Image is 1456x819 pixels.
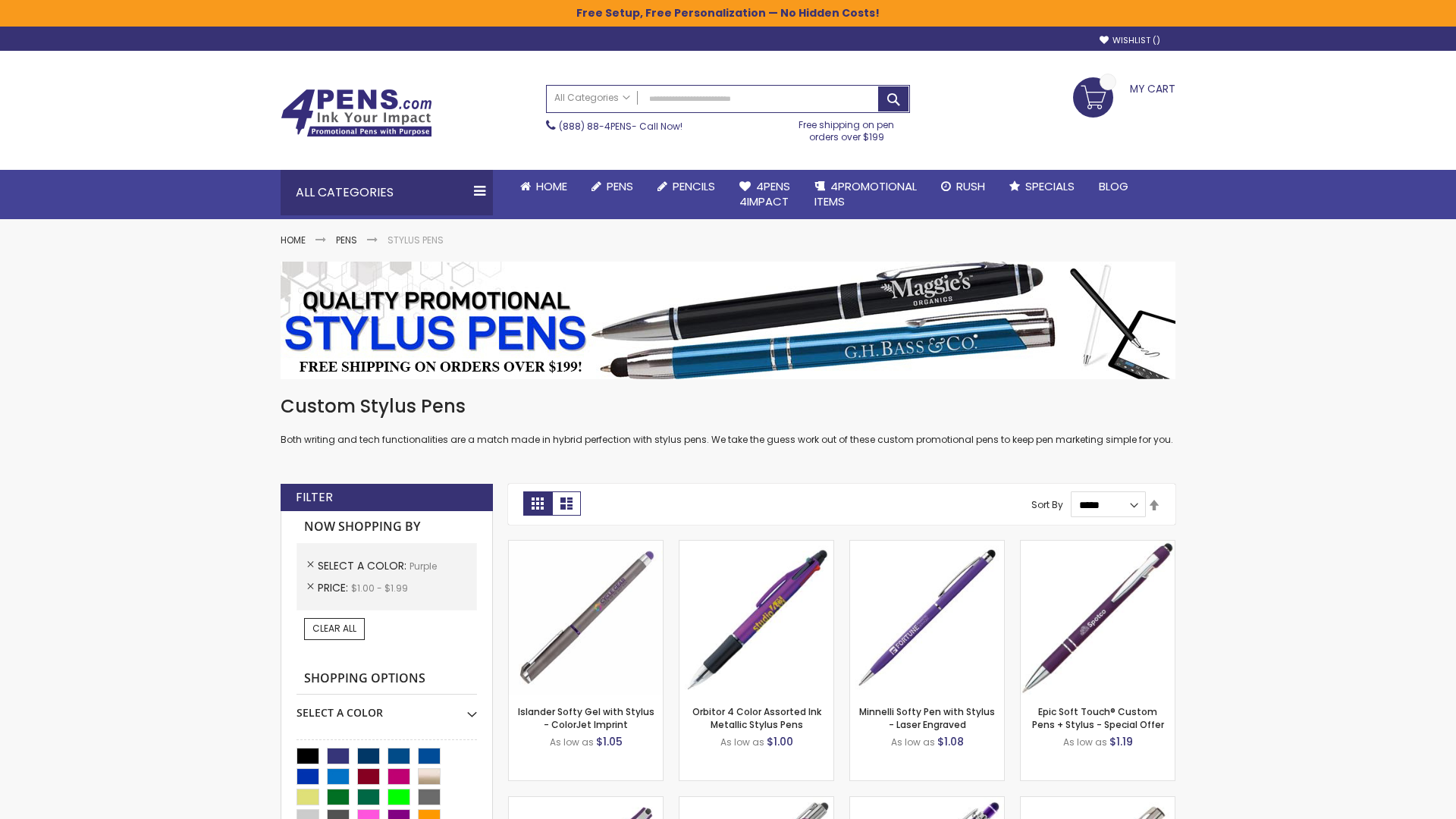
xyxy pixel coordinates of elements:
[554,92,630,104] span: All Categories
[727,170,802,219] a: 4Pens4impact
[1021,540,1175,553] a: 4P-MS8B-Purple
[956,178,985,194] span: Rush
[297,695,477,720] div: Select A Color
[679,796,833,809] a: Tres-Chic with Stylus Metal Pen - Standard Laser-Purple
[1025,178,1075,194] span: Specials
[692,705,821,730] a: Orbitor 4 Color Assorted Ink Metallic Stylus Pens
[281,394,1175,419] h1: Custom Stylus Pens
[1109,734,1133,749] span: $1.19
[304,618,365,639] a: Clear All
[739,178,790,209] span: 4Pens 4impact
[937,734,964,749] span: $1.08
[318,558,409,573] span: Select A Color
[679,540,833,553] a: Orbitor 4 Color Assorted Ink Metallic Stylus Pens-Purple
[767,734,793,749] span: $1.00
[281,89,432,137] img: 4Pens Custom Pens and Promotional Products
[673,178,715,194] span: Pencils
[281,170,493,215] div: All Categories
[1087,170,1141,203] a: Blog
[783,113,911,143] div: Free shipping on pen orders over $199
[351,582,408,595] span: $1.00 - $1.99
[720,736,764,748] span: As low as
[1063,736,1107,748] span: As low as
[1100,35,1160,46] a: Wishlist
[607,178,633,194] span: Pens
[281,394,1175,447] div: Both writing and tech functionalities are a match made in hybrid perfection with stylus pens. We ...
[536,178,567,194] span: Home
[509,541,663,695] img: Islander Softy Gel with Stylus - ColorJet Imprint-Purple
[518,705,654,730] a: Islander Softy Gel with Stylus - ColorJet Imprint
[814,178,917,209] span: 4PROMOTIONAL ITEMS
[1021,541,1175,695] img: 4P-MS8B-Purple
[296,489,333,506] strong: Filter
[550,736,594,748] span: As low as
[645,170,727,203] a: Pencils
[596,734,623,749] span: $1.05
[929,170,997,203] a: Rush
[859,705,995,730] a: Minnelli Softy Pen with Stylus - Laser Engraved
[1021,796,1175,809] a: Tres-Chic Touch Pen - Standard Laser-Purple
[579,170,645,203] a: Pens
[409,560,437,573] span: Purple
[318,580,351,595] span: Price
[1099,178,1128,194] span: Blog
[850,796,1004,809] a: Phoenix Softy with Stylus Pen - Laser-Purple
[1032,705,1164,730] a: Epic Soft Touch® Custom Pens + Stylus - Special Offer
[388,234,444,246] strong: Stylus Pens
[559,120,682,133] span: - Call Now!
[509,540,663,553] a: Islander Softy Gel with Stylus - ColorJet Imprint-Purple
[336,234,357,246] a: Pens
[850,541,1004,695] img: Minnelli Softy Pen with Stylus - Laser Engraved-Purple
[850,540,1004,553] a: Minnelli Softy Pen with Stylus - Laser Engraved-Purple
[547,86,638,111] a: All Categories
[523,491,552,516] strong: Grid
[997,170,1087,203] a: Specials
[509,796,663,809] a: Avendale Velvet Touch Stylus Gel Pen-Purple
[508,170,579,203] a: Home
[297,663,477,695] strong: Shopping Options
[281,234,306,246] a: Home
[679,541,833,695] img: Orbitor 4 Color Assorted Ink Metallic Stylus Pens-Purple
[312,622,356,635] span: Clear All
[1031,498,1063,511] label: Sort By
[891,736,935,748] span: As low as
[802,170,929,219] a: 4PROMOTIONALITEMS
[559,120,632,133] a: (888) 88-4PENS
[281,262,1175,379] img: Stylus Pens
[297,511,477,543] strong: Now Shopping by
